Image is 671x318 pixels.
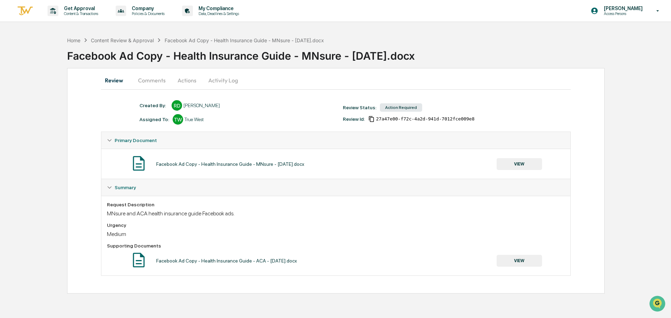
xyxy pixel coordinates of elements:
span: Data Lookup [14,156,44,163]
div: Facebook Ad Copy - Health Insurance Guide - MNsure - [DATE].docx [156,161,304,167]
div: Action Required [380,103,422,112]
img: 4531339965365_218c74b014194aa58b9b_72.jpg [15,53,27,66]
img: 1746055101610-c473b297-6a78-478c-a979-82029cc54cd1 [14,114,20,120]
a: 🔎Data Lookup [4,153,47,166]
div: [PERSON_NAME] [183,103,220,108]
p: Get Approval [58,6,102,11]
div: We're available if you need us! [31,60,96,66]
button: Comments [132,72,171,89]
div: True West [185,117,204,122]
span: Primary Document [115,138,157,143]
p: My Compliance [193,6,243,11]
img: 1746055101610-c473b297-6a78-478c-a979-82029cc54cd1 [7,53,20,66]
div: secondary tabs example [101,72,571,89]
span: [DATE] [62,95,76,101]
span: • [58,95,60,101]
div: MNsure and ACA health insurance guide Facebook ads. [107,210,565,217]
p: Company [126,6,168,11]
p: Access Persons [598,11,646,16]
div: Home [67,37,80,43]
p: Content & Transactions [58,11,102,16]
a: Powered byPylon [49,173,85,178]
span: Summary [115,185,136,190]
img: 1746055101610-c473b297-6a78-478c-a979-82029cc54cd1 [14,95,20,101]
div: Facebook Ad Copy - Health Insurance Guide - MNsure - [DATE].docx [67,44,671,62]
p: Policies & Documents [126,11,168,16]
p: How can we help? [7,15,127,26]
div: Created By: ‎ ‎ [139,103,168,108]
button: Start new chat [119,56,127,64]
img: Document Icon [130,155,147,172]
span: [PERSON_NAME] [22,95,57,101]
span: Copy Id [368,116,375,122]
span: • [58,114,60,119]
a: 🗄️Attestations [48,140,89,153]
img: logo [17,5,34,17]
img: Document Icon [130,251,147,269]
button: Review [101,72,132,89]
div: Summary [101,196,570,275]
button: Actions [171,72,203,89]
span: Pylon [70,173,85,178]
img: Dave Feldman [7,107,18,118]
div: Primary Document [101,149,570,179]
div: Urgency [107,222,565,228]
input: Clear [18,32,115,39]
button: See all [108,76,127,84]
a: 🖐️Preclearance [4,140,48,153]
div: TW [173,114,183,125]
div: Start new chat [31,53,115,60]
iframe: Open customer support [649,295,668,314]
div: Request Description [107,202,565,207]
button: Activity Log [203,72,244,89]
div: Facebook Ad Copy - Health Insurance Guide - ACA - [DATE].docx [156,258,297,264]
button: VIEW [497,158,542,170]
span: [PERSON_NAME] [22,114,57,119]
div: RD [172,100,182,111]
div: 🖐️ [7,143,13,149]
div: 🗄️ [51,143,56,149]
span: Preclearance [14,143,45,150]
div: Assigned To: [139,117,169,122]
span: 27a47e00-f72c-4a2d-941d-7012fce009e8 [376,116,475,122]
div: Supporting Documents [107,243,565,249]
div: Past conversations [7,77,47,83]
div: Content Review & Approval [91,37,154,43]
p: [PERSON_NAME] [598,6,646,11]
div: Review Status: [343,105,376,110]
div: Medium [107,231,565,237]
div: Review Id: [343,116,365,122]
img: Dave Feldman [7,88,18,99]
span: [DATE] [62,114,76,119]
div: Primary Document [101,132,570,149]
p: Data, Deadlines & Settings [193,11,243,16]
div: Facebook Ad Copy - Health Insurance Guide - MNsure - [DATE].docx [165,37,324,43]
button: VIEW [497,255,542,267]
div: 🔎 [7,157,13,162]
span: Attestations [58,143,87,150]
div: Summary [101,179,570,196]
